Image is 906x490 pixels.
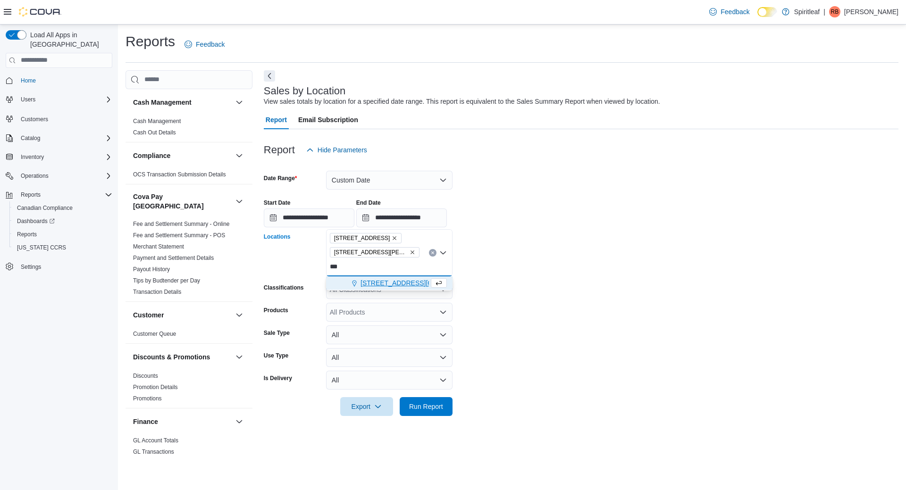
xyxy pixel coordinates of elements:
[21,134,40,142] span: Catalog
[330,233,402,243] span: 554 - Spiritleaf Fairview St (Burlington)
[133,373,158,379] a: Discounts
[17,261,112,273] span: Settings
[13,242,70,253] a: [US_STATE] CCRS
[133,384,178,390] a: Promotion Details
[9,228,116,241] button: Reports
[133,118,181,125] a: Cash Management
[133,171,226,178] a: OCS Transaction Submission Details
[410,249,415,255] button: Remove 555 - Spiritleaf Lawrence Ave (North York) from selection in this group
[264,233,291,241] label: Locations
[133,330,176,338] span: Customer Queue
[823,6,825,17] p: |
[326,348,453,367] button: All
[13,229,41,240] a: Reports
[334,233,390,243] span: [STREET_ADDRESS]
[234,351,245,363] button: Discounts & Promotions
[133,266,170,273] a: Payout History
[346,397,387,416] span: Export
[234,150,245,161] button: Compliance
[17,151,112,163] span: Inventory
[9,201,116,215] button: Canadian Compliance
[133,254,214,262] span: Payment and Settlement Details
[429,249,436,257] button: Clear input
[133,437,178,444] a: GL Account Totals
[721,7,749,17] span: Feedback
[196,40,225,49] span: Feedback
[17,261,45,273] a: Settings
[26,30,112,49] span: Load All Apps in [GEOGRAPHIC_DATA]
[17,170,112,182] span: Operations
[126,328,252,343] div: Customer
[17,75,40,86] a: Home
[264,329,290,337] label: Sale Type
[794,6,820,17] p: Spiritleaf
[133,192,232,211] h3: Cova Pay [GEOGRAPHIC_DATA]
[356,208,447,227] input: Press the down key to open a popover containing a calendar.
[126,169,252,184] div: Compliance
[126,218,252,301] div: Cova Pay [GEOGRAPHIC_DATA]
[17,231,37,238] span: Reports
[264,307,288,314] label: Products
[326,325,453,344] button: All
[757,7,777,17] input: Dark Mode
[133,448,174,456] span: GL Transactions
[17,151,48,163] button: Inventory
[13,202,112,214] span: Canadian Compliance
[326,171,453,190] button: Custom Date
[318,145,367,155] span: Hide Parameters
[264,85,346,97] h3: Sales by Location
[21,77,36,84] span: Home
[17,133,44,144] button: Catalog
[2,169,116,183] button: Operations
[133,129,176,136] a: Cash Out Details
[439,249,447,257] button: Close list of options
[17,244,66,251] span: [US_STATE] CCRS
[264,199,291,207] label: Start Date
[264,174,297,182] label: Date Range
[439,308,447,316] button: Open list of options
[264,284,304,291] label: Classifications
[2,93,116,106] button: Users
[21,153,44,161] span: Inventory
[17,94,112,105] span: Users
[21,96,35,103] span: Users
[126,370,252,408] div: Discounts & Promotions
[133,98,192,107] h3: Cash Management
[13,216,112,227] span: Dashboards
[2,112,116,125] button: Customers
[17,113,112,125] span: Customers
[133,310,232,320] button: Customer
[126,116,252,142] div: Cash Management
[133,232,225,239] a: Fee and Settlement Summary - POS
[21,116,48,123] span: Customers
[9,241,116,254] button: [US_STATE] CCRS
[264,97,660,107] div: View sales totals by location for a specified date range. This report is equivalent to the Sales ...
[19,7,61,17] img: Cova
[21,172,49,180] span: Operations
[326,371,453,390] button: All
[133,255,214,261] a: Payment and Settlement Details
[133,243,184,250] span: Merchant Statement
[361,278,497,288] span: [STREET_ADDRESS][GEOGRAPHIC_DATA])
[334,248,408,257] span: [STREET_ADDRESS][PERSON_NAME]
[133,221,230,227] a: Fee and Settlement Summary - Online
[264,144,295,156] h3: Report
[133,151,232,160] button: Compliance
[302,141,371,159] button: Hide Parameters
[264,374,292,382] label: Is Delivery
[133,220,230,228] span: Fee and Settlement Summary - Online
[21,191,41,199] span: Reports
[844,6,898,17] p: [PERSON_NAME]
[234,309,245,321] button: Customer
[133,372,158,380] span: Discounts
[133,417,232,426] button: Finance
[409,402,443,411] span: Run Report
[133,437,178,444] span: GL Account Totals
[17,133,112,144] span: Catalog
